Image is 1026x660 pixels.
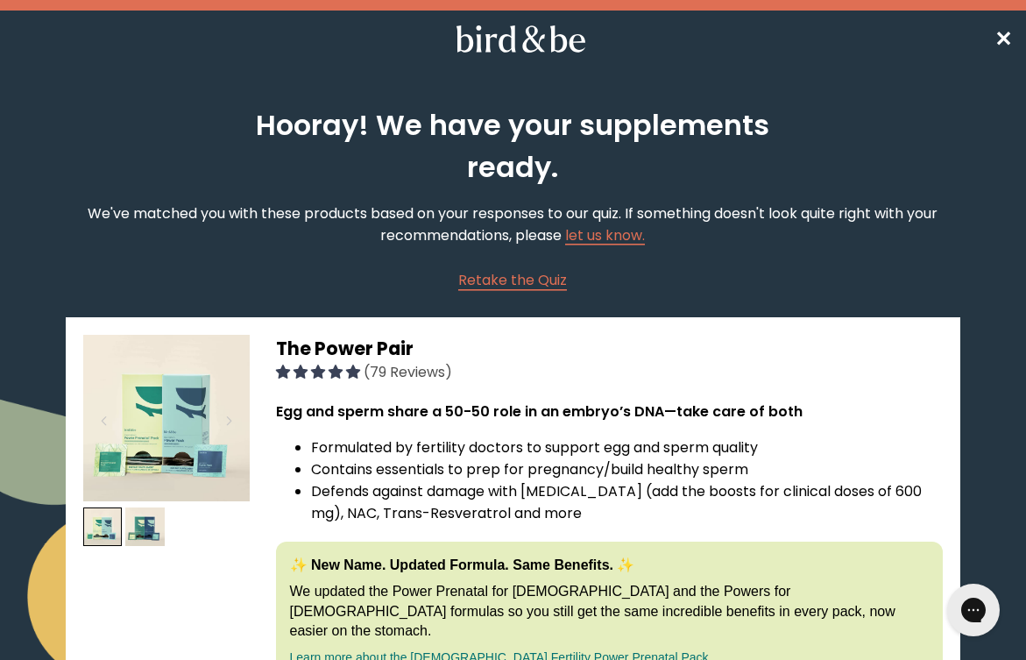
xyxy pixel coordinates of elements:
[994,24,1012,54] a: ✕
[276,362,364,382] span: 4.92 stars
[311,480,944,524] li: Defends against damage with [MEDICAL_DATA] (add the boosts for clinical doses of 600 mg), NAC, Tr...
[938,578,1008,642] iframe: Gorgias live chat messenger
[290,557,635,572] strong: ✨ New Name. Updated Formula. Same Benefits. ✨
[83,335,250,501] img: thumbnail image
[458,270,567,290] span: Retake the Quiz
[276,336,414,361] span: The Power Pair
[83,507,123,547] img: thumbnail image
[276,401,803,422] strong: Egg and sperm share a 50-50 role in an embryo’s DNA—take care of both
[244,104,782,188] h2: Hooray! We have your supplements ready.
[565,225,645,245] a: let us know.
[311,436,944,458] li: Formulated by fertility doctors to support egg and sperm quality
[66,202,961,246] p: We've matched you with these products based on your responses to our quiz. If something doesn't l...
[311,458,944,480] li: Contains essentials to prep for pregnancy/build healthy sperm
[458,269,567,291] a: Retake the Quiz
[364,362,452,382] span: (79 Reviews)
[994,25,1012,53] span: ✕
[125,507,165,547] img: thumbnail image
[290,582,930,641] p: We updated the Power Prenatal for [DEMOGRAPHIC_DATA] and the Powers for [DEMOGRAPHIC_DATA] formul...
